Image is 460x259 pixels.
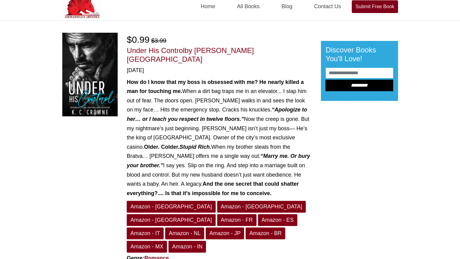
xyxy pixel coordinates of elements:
[127,46,184,55] a: Under His Control
[127,241,167,253] a: Amazon - MX
[326,46,393,63] h3: Discover Books You'll Love!
[127,201,215,213] a: Amazon - [GEOGRAPHIC_DATA]
[179,144,211,150] i: Stupid Rich.
[151,37,166,44] del: $3.99
[258,214,297,226] a: Amazon - ES
[206,227,244,239] a: Amazon - JP
[127,66,312,75] div: [DATE]
[127,181,299,196] b: And the one secret that could shatter everything?.... Is that it's impossible for me to conceive.
[127,35,149,45] span: $0.99
[127,153,310,168] i: “Marry me. Or bury your brother.”
[127,107,307,122] i: “Apologize to her… or I teach you respect in twelve floors.”
[62,33,118,116] img: Under His Control
[127,214,215,226] a: Amazon - [GEOGRAPHIC_DATA]
[217,214,256,226] a: Amazon - FR
[127,78,312,198] div: When a dirt bag traps me in an elevator... I slap him out of fear. The doors open. [PERSON_NAME] ...
[217,201,306,213] a: Amazon - [GEOGRAPHIC_DATA]
[127,46,254,63] span: by [PERSON_NAME][GEOGRAPHIC_DATA]
[165,227,204,239] a: Amazon - NL
[144,144,211,150] b: Older. Colder.
[246,227,285,239] a: Amazon - BR
[127,79,304,95] b: How do I know that my boss is obsessed with me? He nearly killed a man for touching me.
[127,227,164,239] a: Amazon - IT
[352,0,398,13] a: Submit Free Book
[168,241,206,253] a: Amazon - IN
